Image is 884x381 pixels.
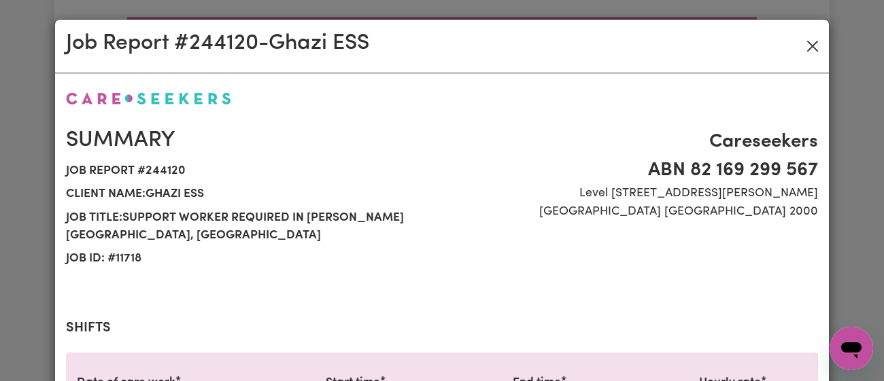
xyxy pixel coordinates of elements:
span: Job report # 244120 [66,160,434,183]
h2: Job Report # 244120 - Ghazi ESS [66,31,369,56]
span: Client name: Ghazi ESS [66,183,434,206]
img: Careseekers logo [66,92,231,105]
iframe: Button to launch messaging window [830,327,873,370]
span: Job title: Support Worker Required in [PERSON_NAME][GEOGRAPHIC_DATA], [GEOGRAPHIC_DATA] [66,206,434,248]
span: Careseekers [450,128,818,156]
h2: Summary [66,128,434,153]
span: Job ID: # 11718 [66,247,434,270]
button: Close [802,35,823,57]
span: Level [STREET_ADDRESS][PERSON_NAME] [450,185,818,202]
h2: Shifts [66,320,818,336]
span: [GEOGRAPHIC_DATA] [GEOGRAPHIC_DATA] 2000 [450,203,818,221]
span: ABN 82 169 299 567 [450,156,818,185]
